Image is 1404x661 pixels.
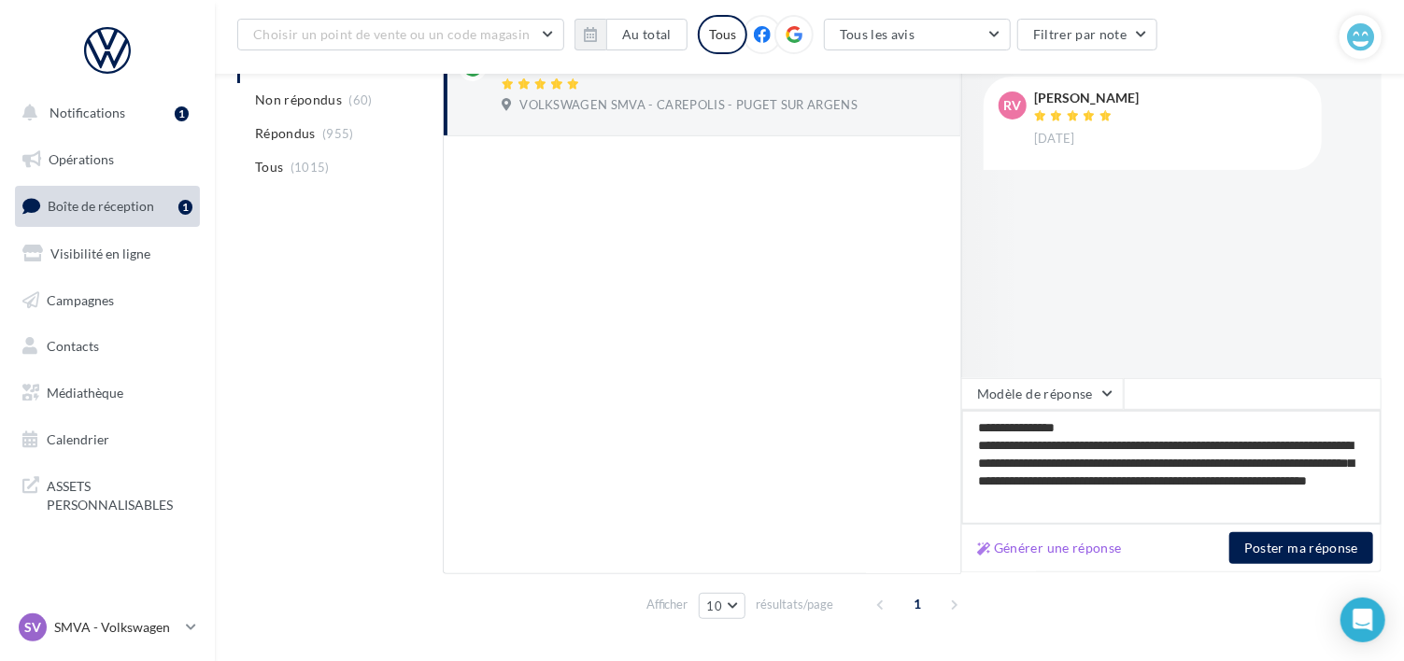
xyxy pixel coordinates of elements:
span: Afficher [646,596,688,613]
span: (1015) [291,160,330,175]
a: Campagnes [11,281,204,320]
button: Modèle de réponse [961,378,1124,410]
a: Opérations [11,140,204,179]
span: rV [1004,96,1022,115]
span: Calendrier [47,431,109,447]
button: Poster ma réponse [1229,532,1373,564]
span: VOLKSWAGEN SMVA - CAREPOLIS - PUGET SUR ARGENS [519,97,858,114]
button: Filtrer par note [1017,19,1158,50]
span: Médiathèque [47,385,123,401]
span: Notifications [50,105,125,120]
span: Répondus [255,124,316,143]
span: Visibilité en ligne [50,246,150,261]
a: SV SMVA - Volkswagen [15,610,200,645]
a: Contacts [11,327,204,366]
div: 1 [175,106,189,121]
button: Au total [574,19,688,50]
a: Visibilité en ligne [11,234,204,274]
span: 10 [707,598,723,613]
p: SMVA - Volkswagen [54,618,178,637]
button: Générer une réponse [970,537,1129,559]
span: résultats/page [756,596,833,613]
span: (60) [349,92,373,107]
div: [PERSON_NAME] [1034,91,1139,105]
div: Open Intercom Messenger [1340,598,1385,642]
button: Au total [606,19,688,50]
span: (955) [322,126,354,141]
span: Opérations [49,151,114,167]
a: Boîte de réception1 [11,186,204,226]
button: Notifications 1 [11,93,196,133]
span: Non répondus [255,91,342,109]
a: Médiathèque [11,373,204,413]
span: [DATE] [1034,131,1075,148]
button: 10 [699,593,746,619]
span: SV [24,618,41,637]
span: Contacts [47,338,99,354]
span: Tous les avis [840,26,915,42]
span: 1 [902,589,932,619]
span: Boîte de réception [48,198,154,214]
span: Choisir un point de vente ou un code magasin [253,26,530,42]
a: ASSETS PERSONNALISABLES [11,466,204,521]
button: Choisir un point de vente ou un code magasin [237,19,564,50]
div: 1 [178,200,192,215]
div: Tous [698,15,747,54]
span: Campagnes [47,291,114,307]
a: Calendrier [11,420,204,459]
span: ASSETS PERSONNALISABLES [47,473,192,513]
button: Tous les avis [824,19,1011,50]
span: Tous [255,158,283,176]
